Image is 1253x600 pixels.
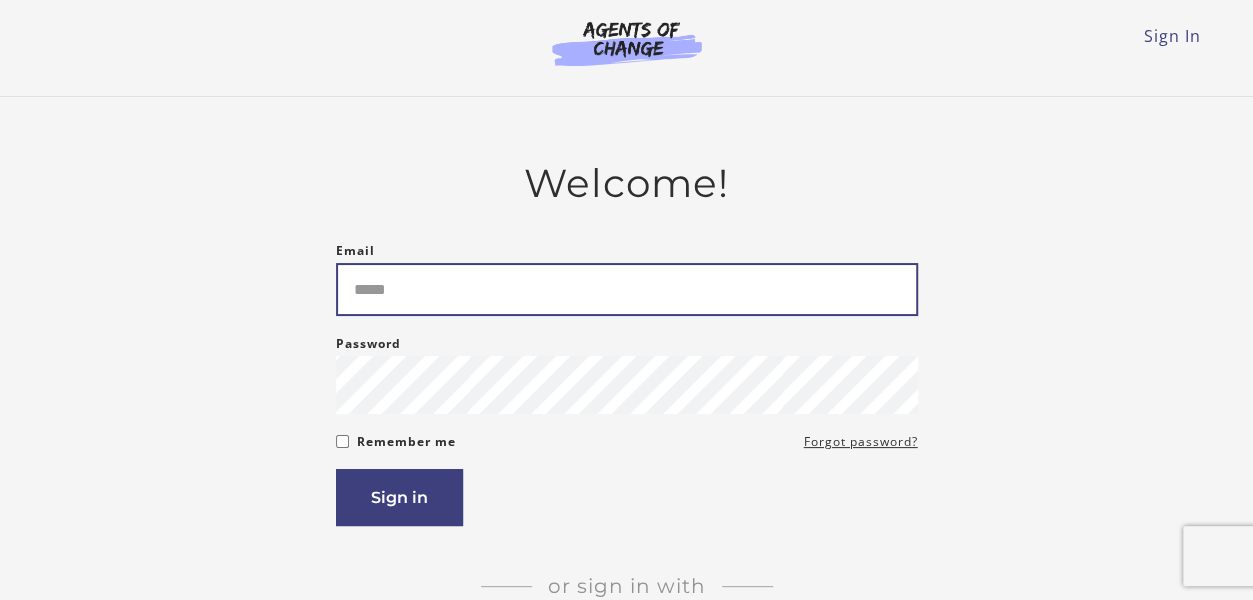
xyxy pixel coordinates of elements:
[804,430,918,453] a: Forgot password?
[532,574,722,598] span: Or sign in with
[357,430,456,453] label: Remember me
[336,332,401,356] label: Password
[1144,25,1201,47] a: Sign In
[336,469,463,526] button: Sign in
[336,239,375,263] label: Email
[336,160,918,207] h2: Welcome!
[531,20,723,66] img: Agents of Change Logo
